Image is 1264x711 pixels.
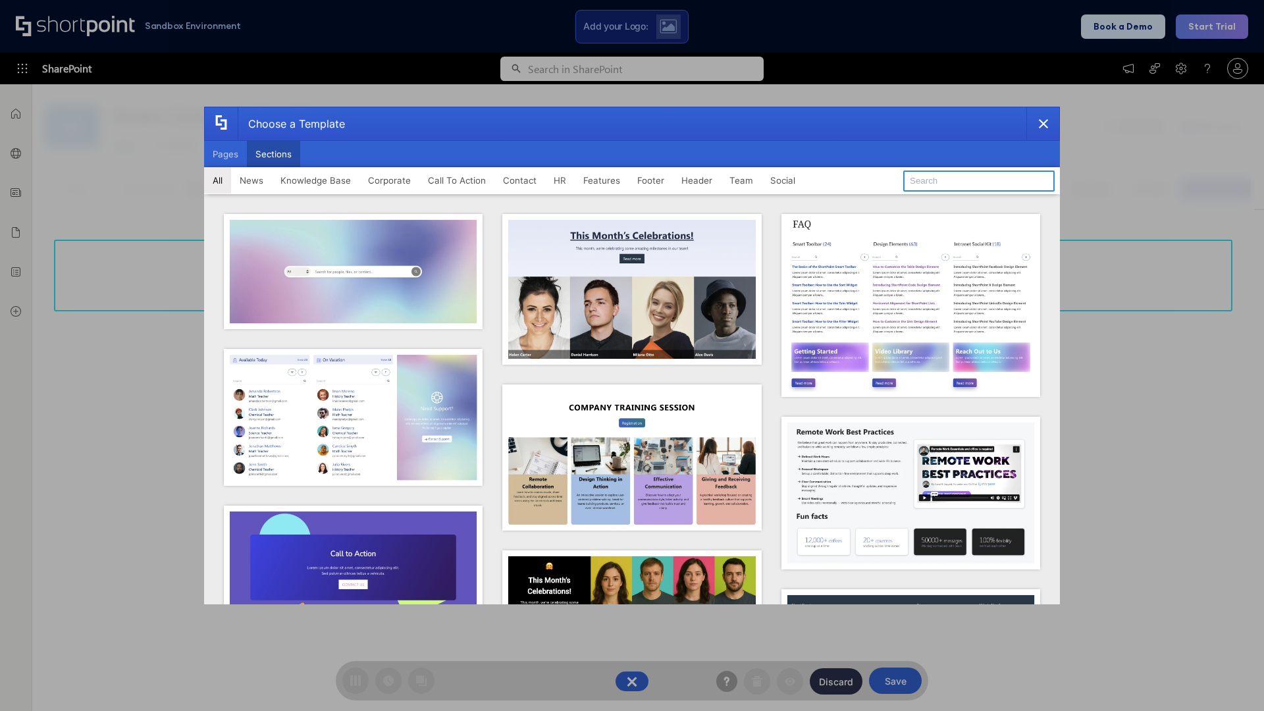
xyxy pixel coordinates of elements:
[721,167,762,194] button: Team
[673,167,721,194] button: Header
[238,107,345,140] div: Choose a Template
[231,167,272,194] button: News
[359,167,419,194] button: Corporate
[494,167,545,194] button: Contact
[204,107,1060,604] div: template selector
[247,141,300,167] button: Sections
[419,167,494,194] button: Call To Action
[903,171,1055,192] input: Search
[545,167,575,194] button: HR
[1198,648,1264,711] iframe: Chat Widget
[272,167,359,194] button: Knowledge Base
[204,167,231,194] button: All
[204,141,247,167] button: Pages
[762,167,804,194] button: Social
[575,167,629,194] button: Features
[629,167,673,194] button: Footer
